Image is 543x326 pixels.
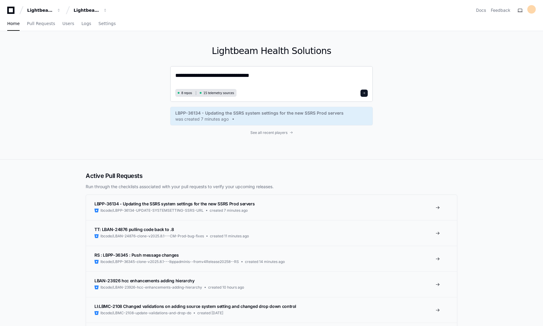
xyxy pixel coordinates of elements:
[170,46,373,56] h1: Lightbeam Health Solutions
[100,208,204,213] span: lbcode/LBPP-36134-UPDATE-SYSTEMSETTING-SSRS-URL
[181,91,192,95] span: 8 repos
[62,22,74,25] span: Users
[27,17,55,31] a: Pull Requests
[175,110,368,122] a: LBPP-36134 - Updating the SSRS system settings for the new SSRS Prod serverswas created 7 minutes...
[62,17,74,31] a: Users
[208,285,244,290] span: created 10 hours ago
[94,227,174,232] span: TT: LBAN-24876 pulling code back to .8
[175,110,344,116] span: LBPP-36134 - Updating the SSRS system settings for the new SSRS Prod servers
[86,220,457,246] a: TT: LBAN-24876 pulling code back to .8lbcode/LBAN-24876-clone-v2025.8.1---CM-Prod-bug-fixescreate...
[86,195,457,220] a: LBPP-36134 - Updating the SSRS system settings for the new SSRS Prod serverslbcode/LBPP-36134-UPD...
[203,91,234,95] span: 15 telemetry sources
[94,201,255,206] span: LBPP-36134 - Updating the SSRS system settings for the new SSRS Prod servers
[100,234,204,239] span: lbcode/LBAN-24876-clone-v2025.8.1---CM-Prod-bug-fixes
[476,7,486,13] a: Docs
[86,172,457,180] h2: Active Pull Requests
[98,17,116,31] a: Settings
[7,22,20,25] span: Home
[94,304,296,309] span: LI:LBMC-2108 Changed validations on adding source system setting and changed drop down control
[25,5,63,16] button: Lightbeam Health
[100,259,239,264] span: lbcode/LBPP-36345-clone-v2025.8.1---lbppadminis--fromv4Release20258--RS
[81,17,91,31] a: Logs
[94,278,195,283] span: LBAN-23926 hcc enhancements adding hierarchy
[250,130,287,135] span: See all recent players
[100,311,191,315] span: lbcode/LBMC-2108-update-validations-and-drop-do
[175,116,229,122] span: was created 7 minutes ago
[86,246,457,271] a: RS : LBPP-36345 : Push message changeslbcode/LBPP-36345-clone-v2025.8.1---lbppadminis--fromv4Rele...
[71,5,110,16] button: Lightbeam Health Solutions
[170,130,373,135] a: See all recent players
[86,184,457,190] p: Run through the checklists associated with your pull requests to verify your upcoming releases.
[100,285,202,290] span: lbcode/LBAN-23926-hcc-enhancements-adding-hierarchy
[27,22,55,25] span: Pull Requests
[197,311,223,315] span: created [DATE]
[7,17,20,31] a: Home
[27,7,53,13] div: Lightbeam Health
[94,252,179,258] span: RS : LBPP-36345 : Push message changes
[210,208,248,213] span: created 7 minutes ago
[98,22,116,25] span: Settings
[86,271,457,297] a: LBAN-23926 hcc enhancements adding hierarchylbcode/LBAN-23926-hcc-enhancements-adding-hierarchycr...
[74,7,100,13] div: Lightbeam Health Solutions
[210,234,249,239] span: created 11 minutes ago
[86,297,457,323] a: LI:LBMC-2108 Changed validations on adding source system setting and changed drop down controllbc...
[245,259,285,264] span: created 14 minutes ago
[491,7,510,13] button: Feedback
[81,22,91,25] span: Logs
